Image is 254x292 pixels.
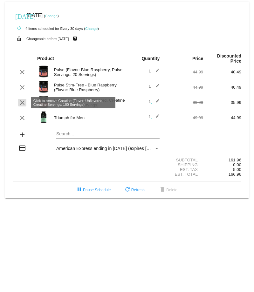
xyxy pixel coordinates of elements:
div: Est. Total [165,172,203,177]
span: 1 [148,99,160,104]
img: Image-1-Carousel-Pulse-20s-Blue-Raspberry-transp.png [37,65,50,78]
strong: Price [192,56,203,61]
span: Refresh [124,188,145,192]
div: Pulse Stim-Free - Blue Raspberry (Flavor: Blue Raspberry) [51,83,127,92]
div: 161.96 [203,158,241,162]
div: 35.99 [203,100,241,105]
mat-icon: clear [18,114,26,122]
button: Delete [154,184,182,196]
span: 1 [148,69,160,73]
span: American Express ending in [DATE] (expires [CREDIT_CARD_DATA]) [56,146,195,151]
mat-icon: edit [152,68,160,76]
span: 1 [148,84,160,89]
span: 5.00 [233,167,241,172]
mat-icon: pause [75,186,83,194]
mat-icon: credit_card [18,144,26,152]
div: 44.99 [203,115,241,120]
strong: Discounted Price [217,53,241,64]
mat-icon: [DATE] [15,12,23,20]
div: 49.99 [165,115,203,120]
div: 44.99 [165,85,203,90]
span: Pause Schedule [75,188,111,192]
a: Change [85,27,98,31]
small: ( ) [84,27,99,31]
mat-icon: refresh [124,186,131,194]
button: Refresh [119,184,150,196]
div: Subtotal [165,158,203,162]
div: 40.49 [203,85,241,90]
div: 44.99 [165,70,203,74]
mat-icon: edit [152,114,160,122]
mat-icon: add [18,131,26,139]
mat-icon: autorenew [15,25,23,32]
mat-icon: lock_open [15,35,23,43]
strong: Quantity [141,56,160,61]
div: 40.49 [203,70,241,74]
mat-icon: live_help [71,35,79,43]
div: Est. Tax [165,167,203,172]
small: 4 items scheduled for Every 30 days [13,27,83,31]
small: Changeable before [DATE] [26,37,69,41]
mat-icon: edit [152,84,160,91]
div: Pulse (Flavor: Blue Raspberry, Pulse Servings: 20 Servings) [51,67,127,77]
mat-icon: clear [18,84,26,91]
mat-select: Payment Method [56,146,160,151]
strong: Product [37,56,54,61]
small: ( ) [44,14,59,18]
mat-icon: clear [18,68,26,76]
div: Creatine (Flavor: Unflavored, Creatine Servings: 100 Servings) [51,98,127,107]
span: 1 [148,114,160,119]
input: Search... [56,132,160,137]
mat-icon: clear [18,99,26,106]
span: 166.96 [229,172,241,177]
mat-icon: delete [159,186,166,194]
button: Pause Schedule [70,184,116,196]
div: 39.99 [165,100,203,105]
img: Image-1-Triumph_carousel-front-transp.png [37,111,50,124]
img: PulseSF-20S-Blue-Raspb-Transp.png [37,80,50,93]
div: Triumph for Men [51,115,127,120]
div: Shipping [165,162,203,167]
span: Delete [159,188,177,192]
img: Image-1-Carousel-Creatine-100S-1000x1000-1.png [37,96,50,108]
mat-icon: edit [152,99,160,106]
span: 0.00 [233,162,241,167]
a: Change [45,14,58,18]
